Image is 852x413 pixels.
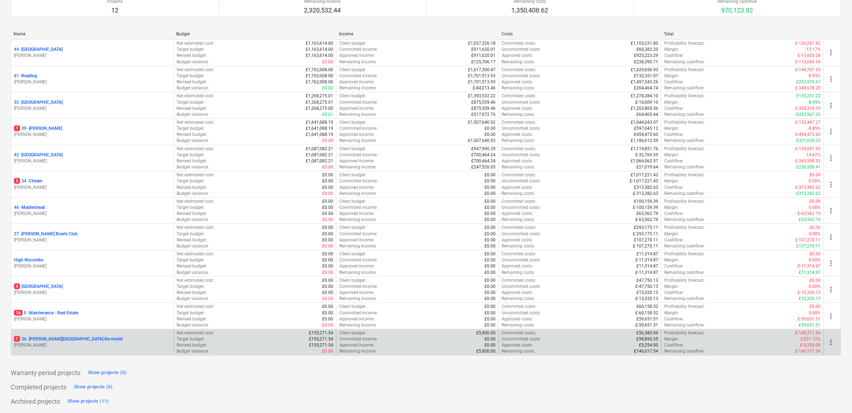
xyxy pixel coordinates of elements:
p: £-328,310.10 [796,105,821,112]
p: Uncommitted costs : [502,126,541,132]
button: Show projects (0) [72,382,114,393]
p: Cashflow : [664,132,684,138]
p: £63,562.79 [636,211,658,217]
p: Net estimated cost : [177,146,215,152]
p: Cashflow : [664,158,684,164]
p: £-313,382.63 [633,191,658,197]
p: £0.00 [322,172,333,178]
p: Approved income : [339,158,374,164]
p: £0.00 [485,126,496,132]
p: Approved costs : [502,79,533,85]
p: [PERSON_NAME] [14,342,171,348]
p: 1,350,408.62 [512,6,548,15]
p: Committed costs : [502,146,536,152]
div: 32 -[GEOGRAPHIC_DATA][PERSON_NAME] [14,99,171,112]
p: £1,203,869.56 [631,105,658,112]
p: Approved costs : [502,105,533,112]
span: more_vert [827,312,836,320]
p: Margin : [664,99,679,105]
p: Cashflow : [664,211,684,217]
p: £-10,009.10 [635,99,658,105]
p: £1,163,614.00 [306,40,333,46]
p: Profitability forecast : [664,119,705,126]
p: £321,028.33 [797,138,821,144]
p: 36 - [PERSON_NAME][GEOGRAPHIC_DATA] Re-model [14,336,123,342]
p: [PERSON_NAME] [14,237,171,243]
p: £60,382.20 [636,46,658,53]
span: more_vert [827,180,836,189]
p: £125,257.22 [797,93,821,99]
p: Margin : [664,126,679,132]
p: Remaining cashflow : [664,85,705,91]
p: 32 - [GEOGRAPHIC_DATA] [14,99,63,105]
p: [PERSON_NAME] [14,53,171,59]
p: £0.00 [485,191,496,197]
p: Client budget : [339,40,366,46]
p: [PERSON_NAME] [14,290,171,296]
span: more_vert [827,259,836,267]
p: Revised budget : [177,211,207,217]
span: 16 [14,310,23,316]
div: 27 -[PERSON_NAME] Bowls Club[PERSON_NAME] [14,231,171,243]
div: Name [14,31,171,36]
p: [PERSON_NAME] [14,316,171,322]
p: Budget variance : [177,85,209,91]
p: Remaining costs : [502,191,535,197]
p: Committed costs : [502,225,536,231]
p: £132,351.07 [634,73,658,79]
p: Remaining income : [339,164,376,170]
span: more_vert [827,127,836,136]
p: Margin : [664,152,679,158]
p: Net estimated cost : [177,67,215,73]
p: £-454,475.60 [796,132,821,138]
p: Approved costs : [502,53,533,59]
p: Net estimated cost : [177,198,215,205]
p: £0.00 [322,225,333,231]
p: £1,066,062.57 [631,158,658,164]
p: £-139,091.92 [796,146,821,152]
p: £1,119,851.76 [631,146,658,152]
p: Approved costs : [502,132,533,138]
p: -14.67% [806,152,821,158]
p: Committed costs : [502,40,536,46]
p: 39 - [PERSON_NAME] [14,126,62,132]
p: Client budget : [339,198,366,205]
p: Target budget : [177,178,205,184]
p: Approved income : [339,53,374,59]
p: £1,701,513.93 [468,73,496,79]
p: £247,526.05 [472,164,496,170]
p: £1,497,543.26 [631,79,658,85]
p: Revised budget : [177,79,207,85]
span: more_vert [827,233,836,241]
p: £1,044,043.07 [631,119,658,126]
p: £0.00 [485,132,496,138]
p: Profitability forecast : [664,146,705,152]
p: £-348,678.20 [796,85,821,91]
p: £0.00 [485,217,496,223]
p: Net estimated cost : [177,119,215,126]
div: Show projects (11) [68,397,109,405]
p: Approved costs : [502,185,533,191]
span: more_vert [827,48,836,57]
p: Uncommitted costs : [502,73,541,79]
p: Target budget : [177,73,205,79]
p: Profitability forecast : [664,67,705,73]
p: £1,163,614.00 [306,53,333,59]
p: 44 - [GEOGRAPHIC_DATA] [14,46,63,53]
p: Budget variance : [177,138,209,144]
p: £947,990.29 [472,146,496,152]
p: 27 - [PERSON_NAME] Bowls Club [14,231,78,237]
p: Committed income : [339,126,378,132]
p: Client budget : [339,67,366,73]
div: 44 -[GEOGRAPHIC_DATA][PERSON_NAME] [14,46,171,59]
p: £313,382.63 [634,185,658,191]
div: 4[GEOGRAPHIC_DATA][PERSON_NAME] [14,284,171,296]
p: £0.00 [485,185,496,191]
p: Committed income : [339,152,378,158]
div: Show projects (0) [88,369,127,377]
p: £0.00 [810,172,821,178]
p: Profitability forecast : [664,172,705,178]
p: £0.00 [485,211,496,217]
p: Cashflow : [664,79,684,85]
p: Revised budget : [177,132,207,138]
